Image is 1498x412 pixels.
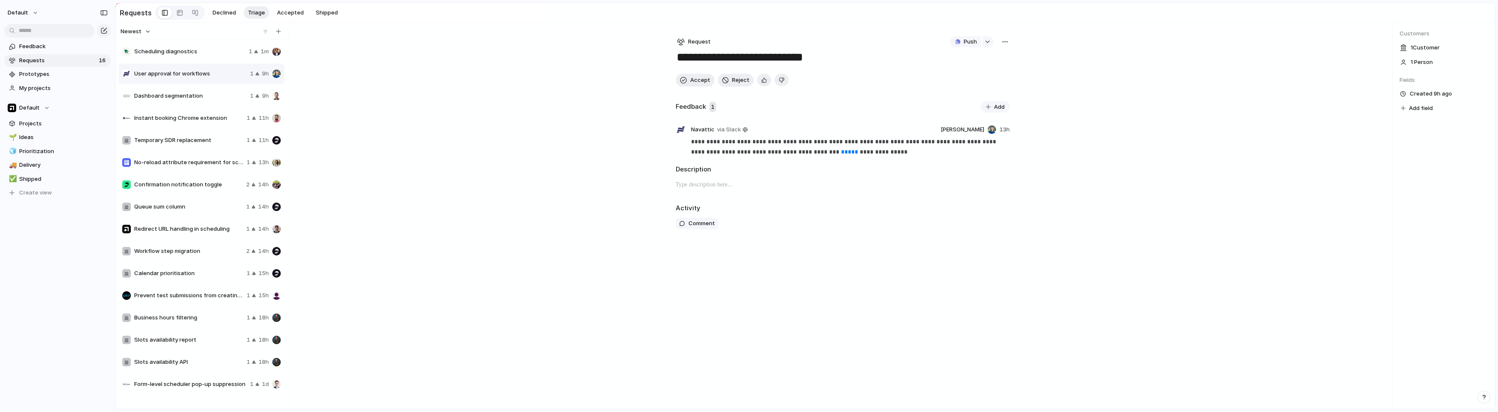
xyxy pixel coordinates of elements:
[690,76,710,84] span: Accept
[273,6,308,19] button: Accepted
[244,6,269,19] button: Triage
[4,40,111,53] a: Feedback
[259,158,269,167] span: 13h
[259,313,269,322] span: 18h
[689,219,715,228] span: Comment
[277,9,304,17] span: Accepted
[134,180,243,189] span: Confirmation notification toggle
[4,145,111,158] a: 🧊Prioritization
[950,36,981,47] button: Push
[676,102,706,112] h2: Feedback
[19,42,108,51] span: Feedback
[9,160,15,170] div: 🚚
[134,313,243,322] span: Business hours filtering
[19,119,108,128] span: Projects
[134,380,247,389] span: Form-level scheduler pop-up suppression
[1400,103,1434,114] button: Add field
[134,114,243,122] span: Instant booking Chrome extension
[250,92,254,100] span: 1
[134,225,243,233] span: Redirect URL handling in scheduling
[259,114,269,122] span: 11h
[8,175,16,183] button: ✅
[4,131,111,144] a: 🌱Ideas
[134,358,243,366] span: Slots availability API
[4,102,111,114] button: Default
[258,247,269,255] span: 14h
[259,291,269,300] span: 15h
[19,175,108,183] span: Shipped
[134,336,243,344] span: Slots availability report
[246,247,250,255] span: 2
[4,6,43,20] button: default
[941,125,984,134] span: [PERSON_NAME]
[258,180,269,189] span: 14h
[247,158,250,167] span: 1
[120,8,152,18] h2: Requests
[121,27,141,36] span: Newest
[247,291,250,300] span: 1
[8,147,16,156] button: 🧊
[262,70,269,78] span: 9h
[247,136,250,145] span: 1
[134,158,243,167] span: No-reload attribute requirement for scheduler embed
[99,56,107,65] span: 16
[676,203,700,213] h2: Activity
[262,92,269,100] span: 9h
[1411,58,1433,67] span: 1 Person
[19,147,108,156] span: Prioritization
[9,133,15,142] div: 🌱
[259,136,269,145] span: 11h
[9,146,15,156] div: 🧊
[247,114,250,122] span: 1
[134,291,243,300] span: Prevent test submissions from creating contacts
[676,36,712,47] button: Request
[246,180,250,189] span: 2
[691,125,714,134] span: Navattic
[676,74,714,87] button: Accept
[19,189,52,197] span: Create view
[259,358,269,366] span: 18h
[259,269,269,278] span: 15h
[4,173,111,186] a: ✅Shipped
[1411,44,1440,52] span: 1 Customer
[732,76,749,84] span: Reject
[213,9,236,17] span: Declined
[249,47,252,56] span: 1
[262,380,269,389] span: 1d
[250,70,254,78] span: 1
[8,133,16,142] button: 🌱
[247,358,250,366] span: 1
[1400,76,1488,84] span: Fields
[134,247,243,255] span: Workflow step migration
[8,9,28,17] span: default
[709,102,716,113] span: 1
[316,9,338,17] span: Shipped
[247,336,250,344] span: 1
[1000,125,1010,134] span: 13h
[134,70,247,78] span: User approval for workflows
[717,125,741,134] span: via Slack
[19,84,108,93] span: My projects
[134,136,243,145] span: Temporary SDR replacement
[19,104,40,112] span: Default
[261,47,269,56] span: 1m
[246,203,250,211] span: 1
[246,225,250,233] span: 1
[19,161,108,169] span: Delivery
[134,92,247,100] span: Dashboard segmentation
[1400,29,1488,38] span: Customers
[964,38,977,46] span: Push
[9,174,15,184] div: ✅
[19,133,108,142] span: Ideas
[258,203,269,211] span: 14h
[4,82,111,95] a: My projects
[258,225,269,233] span: 14h
[8,161,16,169] button: 🚚
[247,313,250,322] span: 1
[19,70,108,78] span: Prototypes
[208,6,240,19] button: Declined
[994,103,1005,111] span: Add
